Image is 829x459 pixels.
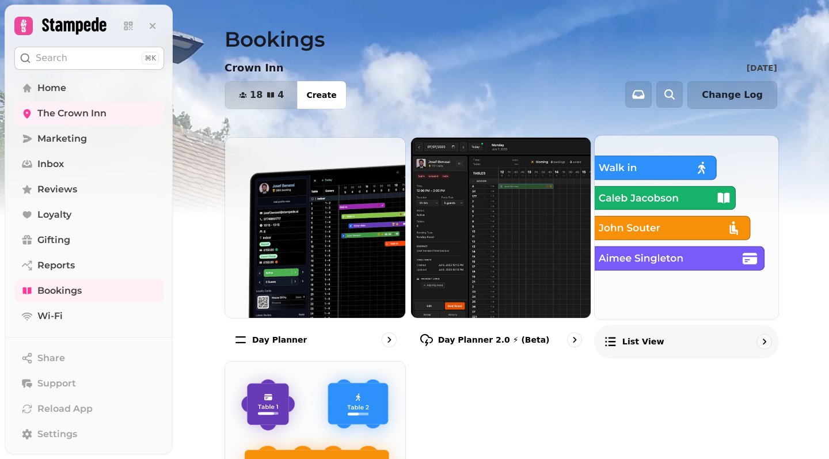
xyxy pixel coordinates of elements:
span: Reviews [37,183,77,196]
span: Marketing [37,132,87,146]
span: Gifting [37,233,70,247]
span: 4 [277,90,284,100]
span: Bookings [37,284,82,298]
button: Share [14,347,164,370]
p: Search [36,51,67,65]
button: Change Log [687,81,777,109]
button: 184 [225,81,298,109]
span: Change Log [702,90,763,100]
p: List view [622,336,664,347]
svg: go to [758,336,770,347]
button: Reload App [14,397,164,420]
p: [DATE] [747,62,777,74]
a: Gifting [14,229,164,252]
a: The Crown Inn [14,102,164,125]
span: Loyalty [37,208,71,222]
span: 18 [250,90,263,100]
p: Day planner [252,334,307,346]
p: Day Planner 2.0 ⚡ (Beta) [438,334,550,346]
span: Inbox [37,157,64,171]
button: Search⌘K [14,47,164,70]
p: Crown Inn [225,60,284,76]
a: Loyalty [14,203,164,226]
a: Day plannerDay planner [225,137,406,356]
a: Inbox [14,153,164,176]
span: Home [37,81,66,95]
a: Reviews [14,178,164,201]
a: Day Planner 2.0 ⚡ (Beta)Day Planner 2.0 ⚡ (Beta) [410,137,592,356]
span: Create [306,91,336,99]
a: Home [14,77,164,100]
img: Day planner [225,138,405,318]
svg: go to [569,334,580,346]
span: Settings [37,427,77,441]
button: Support [14,372,164,395]
img: Day Planner 2.0 ⚡ (Beta) [411,138,591,318]
img: List view [585,126,788,328]
a: Wi-Fi [14,305,164,328]
span: Reload App [37,402,93,416]
span: Share [37,351,65,365]
a: List viewList view [594,135,779,358]
svg: go to [383,334,395,346]
a: Bookings [14,279,164,302]
span: The Crown Inn [37,107,107,120]
span: Wi-Fi [37,309,63,323]
div: ⌘K [142,52,159,65]
span: Support [37,377,76,390]
a: Reports [14,254,164,277]
span: Reports [37,259,75,272]
a: Marketing [14,127,164,150]
button: Create [297,81,345,109]
a: Settings [14,423,164,446]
